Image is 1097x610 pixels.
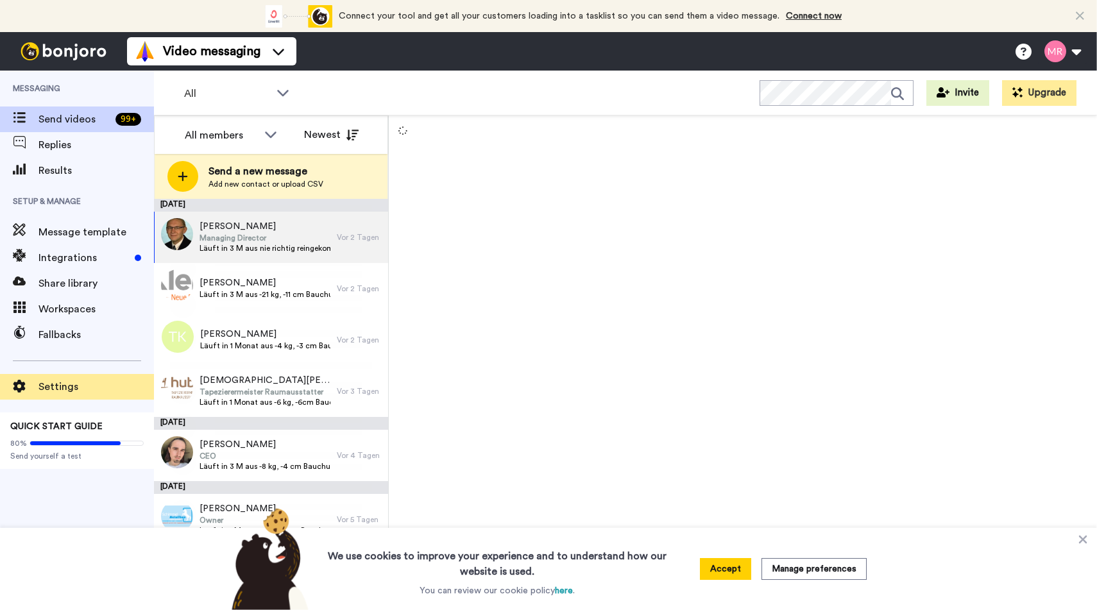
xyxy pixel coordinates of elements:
[38,379,154,394] span: Settings
[200,233,330,243] span: Managing Director
[154,481,388,494] div: [DATE]
[761,558,867,580] button: Manage preferences
[555,586,573,595] a: here
[420,584,575,597] p: You can review our cookie policy .
[38,250,130,266] span: Integrations
[154,417,388,430] div: [DATE]
[163,42,260,60] span: Video messaging
[262,5,332,28] div: animation
[200,276,330,289] span: [PERSON_NAME]
[10,451,144,461] span: Send yourself a test
[154,199,388,212] div: [DATE]
[161,218,193,250] img: e0fc26ab-bf52-4e5f-bc11-cda87bb46383.jpg
[220,507,315,610] img: bear-with-cookie.png
[15,42,112,60] img: bj-logo-header-white.svg
[200,397,330,407] span: Läuft in 1 Monat aus -6 kg, -6cm Bauchumfang abgenommen stagniert die letzten Monate vor kurzem U...
[38,163,154,178] span: Results
[337,514,382,525] div: Vor 5 Tagen
[337,284,382,294] div: Vor 2 Tagen
[161,436,193,468] img: 859df329-17b5-42c6-a812-935eff877139.jpg
[926,80,989,106] button: Invite
[200,525,330,536] span: Läuft in 1 M aus -5 kg, -7 cm Bauchumfang abgenommen zuletzt wieder Leberfasten gemacht - das bri...
[200,243,330,253] span: Läuft in 3 M aus nie richtig reingekommen am Anfang sehr hinterher gewesen und immer wieder anger...
[200,220,330,233] span: [PERSON_NAME]
[38,276,154,291] span: Share library
[339,12,779,21] span: Connect your tool and get all your customers loading into a tasklist so you can send them a video...
[184,86,270,101] span: All
[200,328,330,341] span: [PERSON_NAME]
[337,386,382,396] div: Vor 3 Tagen
[135,41,155,62] img: vm-color.svg
[200,451,330,461] span: CEO
[315,541,679,579] h3: We use cookies to improve your experience and to understand how our website is used.
[200,387,330,397] span: Tapezierermeister Raumausstatter
[38,112,110,127] span: Send videos
[337,232,382,242] div: Vor 2 Tagen
[10,422,103,431] span: QUICK START GUIDE
[208,164,323,179] span: Send a new message
[161,269,193,301] img: 70e3eab5-3175-4bd2-8be2-eb17ff888556.png
[10,438,27,448] span: 80%
[337,450,382,461] div: Vor 4 Tagen
[294,122,368,148] button: Newest
[161,372,193,404] img: d6263af1-29c9-4aa8-861c-6e5c08bcb56b.png
[200,289,330,300] span: Läuft in 3 M aus -21 kg, -11 cm Bauchumfang abgenommen seit ca. 1 Monat Unbekannt / Off war im Fr...
[700,558,751,580] button: Accept
[337,335,382,345] div: Vor 2 Tagen
[200,374,330,387] span: [DEMOGRAPHIC_DATA][PERSON_NAME]
[1002,80,1076,106] button: Upgrade
[38,327,154,343] span: Fallbacks
[161,500,193,532] img: c2d4a28b-b075-40f9-8b1b-0e81571fc1a3.png
[208,179,323,189] span: Add new contact or upload CSV
[200,515,330,525] span: Owner
[200,461,330,471] span: Läuft in 3 M aus -8 kg, -4 cm Bauchumfang abgenommen ist über den [PERSON_NAME] etwas rausgekomme...
[786,12,842,21] a: Connect now
[185,128,258,143] div: All members
[38,301,154,317] span: Workspaces
[38,225,154,240] span: Message template
[200,502,330,515] span: [PERSON_NAME]
[115,113,141,126] div: 99 +
[38,137,154,153] span: Replies
[162,321,194,353] img: tk.png
[200,438,330,451] span: [PERSON_NAME]
[200,341,330,351] span: Läuft in 1 Monat aus -4 kg, -3 cm Bauchumfang abgenommen schon seit [PERSON_NAME] OFF, habe keine...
